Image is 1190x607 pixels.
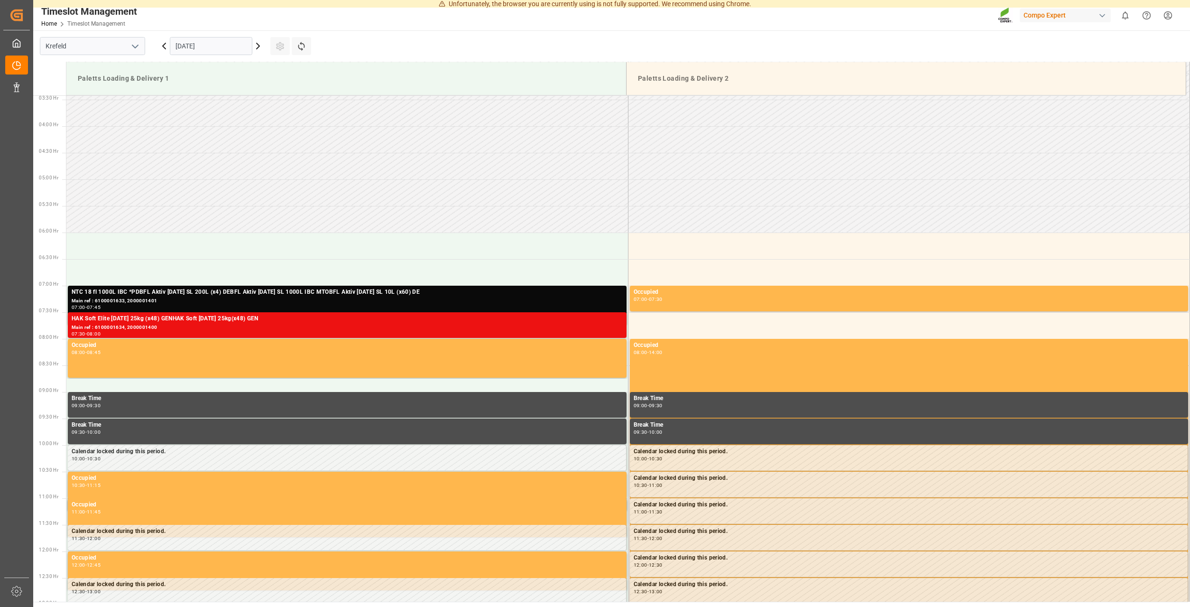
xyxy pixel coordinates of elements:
div: 10:00 [72,457,85,461]
div: - [647,457,649,461]
div: 08:00 [634,350,647,355]
div: Occupied [72,500,623,510]
div: 09:00 [72,403,85,408]
div: 10:30 [87,457,101,461]
div: - [85,563,87,567]
div: 11:15 [87,483,101,487]
div: 12:00 [87,536,101,541]
span: 11:30 Hr [39,521,58,526]
div: 07:30 [649,297,663,301]
input: DD.MM.YYYY [170,37,252,55]
div: 07:00 [72,305,85,309]
button: Compo Expert [1020,6,1115,24]
div: - [85,510,87,514]
div: 10:30 [649,457,663,461]
div: 11:00 [634,510,647,514]
div: 14:00 [649,350,663,355]
div: Paletts Loading & Delivery 2 [634,70,1178,87]
div: Timeslot Management [41,4,137,19]
span: 09:30 Hr [39,414,58,420]
img: Screenshot%202023-09-29%20at%2010.02.21.png_1712312052.png [998,7,1013,24]
span: 11:00 Hr [39,494,58,499]
div: 12:30 [649,563,663,567]
div: 13:00 [649,589,663,594]
div: NTC 18 fl 1000L IBC *PDBFL Aktiv [DATE] SL 200L (x4) DEBFL Aktiv [DATE] SL 1000L IBC MTOBFL Aktiv... [72,288,623,297]
span: 13:00 Hr [39,600,58,606]
div: 10:30 [72,483,85,487]
div: Calendar locked during this period. [634,447,1184,457]
button: show 0 new notifications [1115,5,1136,26]
div: Calendar locked during this period. [634,580,1184,589]
div: 07:00 [634,297,647,301]
span: 10:00 Hr [39,441,58,446]
div: Occupied [634,341,1184,350]
div: 11:30 [72,536,85,541]
div: - [647,536,649,541]
div: 09:30 [649,403,663,408]
div: Occupied [634,288,1184,297]
div: - [85,589,87,594]
div: - [85,457,87,461]
div: 09:30 [634,430,647,434]
div: - [647,430,649,434]
span: 09:00 Hr [39,388,58,393]
div: 12:30 [72,589,85,594]
span: 05:00 Hr [39,175,58,180]
div: 10:00 [634,457,647,461]
div: 12:00 [649,536,663,541]
div: - [85,332,87,336]
div: 12:00 [72,563,85,567]
div: 10:00 [87,430,101,434]
div: 10:00 [649,430,663,434]
div: 10:30 [634,483,647,487]
div: Main ref : 6100001634, 2000001400 [72,324,623,332]
span: 08:00 Hr [39,335,58,340]
div: Calendar locked during this period. [634,500,1184,510]
div: 08:45 [87,350,101,355]
a: Home [41,20,57,27]
span: 06:00 Hr [39,228,58,233]
div: Break Time [634,394,1184,403]
div: Occupied [72,341,623,350]
div: 09:30 [87,403,101,408]
div: Calendar locked during this period. [634,474,1184,483]
div: 08:00 [72,350,85,355]
div: Calendar locked during this period. [72,580,622,589]
div: - [85,350,87,355]
div: 09:00 [634,403,647,408]
div: 12:00 [634,563,647,567]
div: 09:30 [72,430,85,434]
div: - [85,403,87,408]
div: 13:00 [87,589,101,594]
input: Type to search/select [40,37,145,55]
div: Calendar locked during this period. [634,527,1184,536]
div: HAK Soft Elite [DATE] 25kg (x48) GENHAK Soft [DATE] 25kg(x48) GEN [72,314,623,324]
div: Paletts Loading & Delivery 1 [74,70,618,87]
span: 06:30 Hr [39,255,58,260]
span: 03:30 Hr [39,95,58,101]
div: Occupied [72,474,623,483]
div: - [647,483,649,487]
span: 12:30 Hr [39,574,58,579]
div: 07:45 [87,305,101,309]
div: Calendar locked during this period. [634,553,1184,563]
div: - [647,297,649,301]
button: open menu [128,39,142,54]
div: - [85,483,87,487]
div: - [647,403,649,408]
span: 07:30 Hr [39,308,58,313]
div: Break Time [72,394,623,403]
div: Break Time [634,420,1184,430]
span: 05:30 Hr [39,202,58,207]
span: 12:00 Hr [39,547,58,552]
div: 07:30 [72,332,85,336]
div: Main ref : 6100001633, 2000001401 [72,297,623,305]
div: 11:00 [72,510,85,514]
div: 08:00 [87,332,101,336]
div: Occupied [72,553,623,563]
div: 11:30 [634,536,647,541]
div: - [647,563,649,567]
div: Break Time [72,420,623,430]
span: 04:00 Hr [39,122,58,127]
div: 12:30 [634,589,647,594]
